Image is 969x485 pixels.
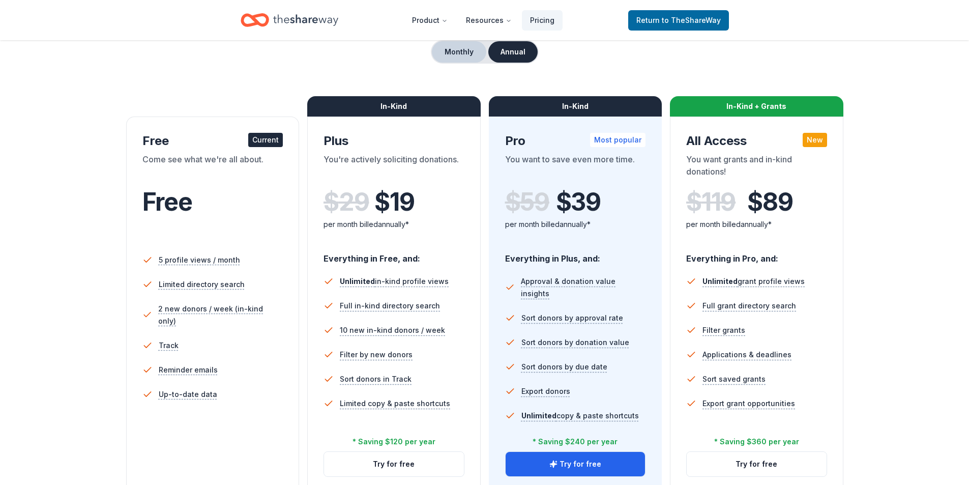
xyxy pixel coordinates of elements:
button: Annual [488,41,538,63]
div: Everything in Plus, and: [505,244,646,265]
div: In-Kind [307,96,481,117]
div: Free [142,133,283,149]
div: New [803,133,827,147]
div: In-Kind [489,96,662,117]
span: Limited directory search [159,278,245,291]
div: Everything in Pro, and: [686,244,827,265]
div: Plus [324,133,464,149]
div: * Saving $120 per year [353,436,435,448]
span: Limited copy & paste shortcuts [340,397,450,410]
span: Filter by new donors [340,349,413,361]
span: Applications & deadlines [702,349,791,361]
div: In-Kind + Grants [670,96,843,117]
span: Unlimited [702,277,738,286]
span: Return [636,14,721,26]
div: per month billed annually* [686,218,827,231]
span: Track [159,339,179,352]
span: Up-to-date data [159,388,217,401]
button: Product [404,10,456,31]
div: * Saving $240 per year [533,436,618,448]
span: Filter grants [702,324,745,336]
span: Sort donors by donation value [521,336,629,349]
div: Current [248,133,283,147]
span: to TheShareWay [662,16,721,24]
span: Sort donors by due date [521,361,607,373]
button: Try for free [506,452,645,476]
span: $ 89 [747,188,792,216]
div: per month billed annually* [505,218,646,231]
span: Full grant directory search [702,300,796,312]
div: Everything in Free, and: [324,244,464,265]
span: Sort donors in Track [340,373,412,385]
span: Reminder emails [159,364,218,376]
span: 5 profile views / month [159,254,240,266]
span: Sort saved grants [702,373,766,385]
div: You're actively soliciting donations. [324,153,464,182]
a: Home [241,8,338,32]
span: Free [142,187,192,217]
button: Try for free [324,452,464,476]
nav: Main [404,8,563,32]
span: Unlimited [521,411,556,420]
div: Most popular [590,133,645,147]
div: Pro [505,133,646,149]
div: * Saving $360 per year [714,436,799,448]
span: grant profile views [702,277,805,286]
a: Pricing [522,10,563,31]
span: Full in-kind directory search [340,300,440,312]
div: You want to save even more time. [505,153,646,182]
div: Come see what we're all about. [142,153,283,182]
button: Try for free [687,452,827,476]
span: Export donors [521,385,570,397]
span: Approval & donation value insights [521,275,645,300]
span: $ 19 [374,188,414,216]
span: Sort donors by approval rate [521,312,623,324]
div: All Access [686,133,827,149]
span: copy & paste shortcuts [521,411,639,420]
span: 2 new donors / week (in-kind only) [158,303,283,327]
button: Monthly [432,41,486,63]
span: in-kind profile views [340,277,449,286]
span: 10 new in-kind donors / week [340,324,445,336]
span: Export grant opportunities [702,397,795,410]
div: You want grants and in-kind donations! [686,153,827,182]
span: Unlimited [340,277,375,286]
div: per month billed annually* [324,218,464,231]
a: Returnto TheShareWay [628,10,729,31]
span: $ 39 [556,188,601,216]
button: Resources [458,10,520,31]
